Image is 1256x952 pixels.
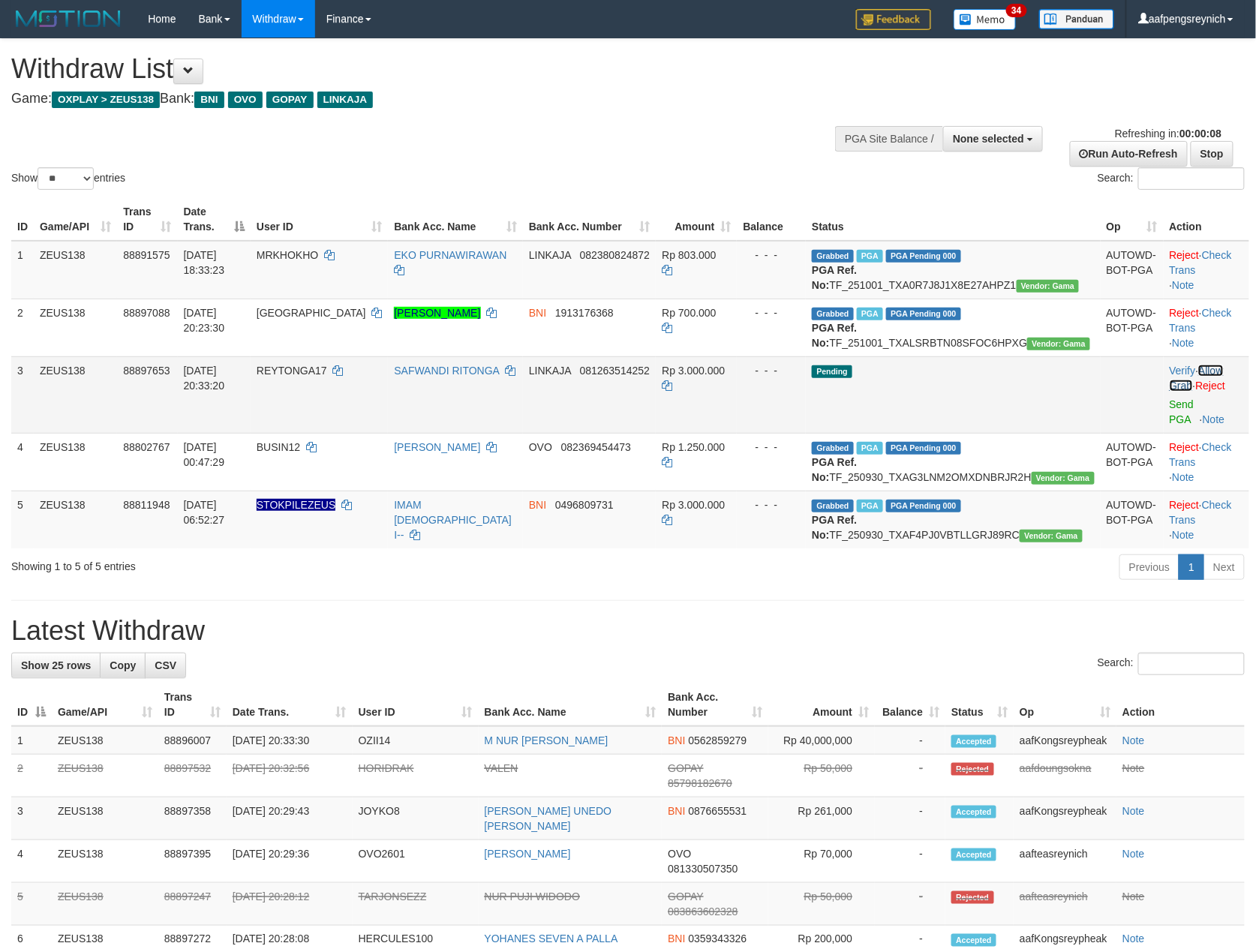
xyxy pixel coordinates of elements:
a: Show 25 rows [11,653,101,678]
a: Stop [1191,141,1233,167]
a: [PERSON_NAME] [485,848,571,860]
span: Copy 1913176368 to clipboard [555,307,614,319]
span: 88897088 [123,307,170,319]
td: Rp 40,000,000 [768,726,875,755]
td: · · [1164,433,1249,491]
td: aafteasreynich [1014,883,1116,926]
h4: Game: Bank: [11,92,822,107]
span: Rejected [951,763,993,776]
th: Action [1116,683,1245,726]
span: Copy 082369454473 to clipboard [561,441,631,453]
a: Allow Grab [1170,365,1224,392]
a: IMAM [DEMOGRAPHIC_DATA] I-- [394,499,512,541]
a: Note [1203,413,1225,425]
td: 5 [11,491,34,548]
a: Note [1122,762,1145,774]
th: Bank Acc. Number: activate to sort column ascending [662,683,768,726]
input: Search: [1138,167,1245,190]
span: Rp 3.000.000 [662,365,725,377]
span: PGA Pending [886,250,961,263]
a: Check Trans [1170,249,1232,276]
span: CSV [155,659,176,671]
span: 88897653 [123,365,170,377]
span: [DATE] 18:33:23 [184,249,225,276]
span: OVO [228,92,263,108]
th: Bank Acc. Name: activate to sort column ascending [388,198,523,241]
a: Note [1172,279,1194,291]
div: - - - [743,497,800,512]
span: Accepted [951,806,996,818]
td: ZEUS138 [34,433,117,491]
td: · · [1164,356,1249,433]
a: Reject [1170,499,1200,511]
span: Grabbed [812,500,854,512]
td: [DATE] 20:28:12 [227,883,353,926]
td: aafKongsreypheak [1014,797,1116,840]
td: 88896007 [158,726,227,755]
a: SAFWANDI RITONGA [394,365,499,377]
span: Marked by aafsreyleap [857,500,883,512]
span: Vendor URL: https://trx31.1velocity.biz [1027,338,1090,350]
td: - [875,755,945,797]
span: [DATE] 20:33:20 [184,365,225,392]
td: [DATE] 20:29:36 [227,840,353,883]
th: Op: activate to sort column ascending [1014,683,1116,726]
td: - [875,883,945,926]
div: Showing 1 to 5 of 5 entries [11,553,512,574]
td: HORIDRAK [353,755,479,797]
img: MOTION_logo.png [11,8,125,30]
b: PGA Ref. No: [812,322,857,349]
a: Note [1122,890,1145,902]
span: LINKAJA [529,249,571,261]
a: EKO PURNAWIRAWAN [394,249,506,261]
a: Reject [1170,249,1200,261]
a: Note [1172,471,1194,483]
td: - [875,840,945,883]
td: AUTOWD-BOT-PGA [1101,241,1164,299]
td: 1 [11,241,34,299]
td: TF_251001_TXALSRBTN08SFOC6HPXG [806,299,1100,356]
td: 3 [11,356,34,433]
span: BNI [668,734,685,746]
td: JOYKO8 [353,797,479,840]
td: aafdoungsokna [1014,755,1116,797]
td: AUTOWD-BOT-PGA [1101,299,1164,356]
th: Status: activate to sort column ascending [945,683,1014,726]
td: Rp 261,000 [768,797,875,840]
th: Date Trans.: activate to sort column descending [178,198,251,241]
span: Copy 081263514252 to clipboard [580,365,650,377]
a: Next [1203,554,1245,580]
span: PGA Pending [886,308,961,320]
span: LINKAJA [317,92,374,108]
span: Copy 85798182670 to clipboard [668,777,732,789]
span: Refreshing in: [1115,128,1221,140]
td: [DATE] 20:32:56 [227,755,353,797]
img: Feedback.jpg [856,9,931,30]
td: [DATE] 20:33:30 [227,726,353,755]
span: Copy 0496809731 to clipboard [555,499,614,511]
span: Vendor URL: https://trx31.1velocity.biz [1032,472,1095,485]
span: Accepted [951,735,996,748]
span: Copy 0562859279 to clipboard [689,734,747,746]
td: aafKongsreypheak [1014,726,1116,755]
td: ZEUS138 [52,797,158,840]
div: - - - [743,363,800,378]
td: OVO2601 [353,840,479,883]
span: [GEOGRAPHIC_DATA] [257,307,366,319]
span: Copy 081330507350 to clipboard [668,863,738,875]
a: [PERSON_NAME] [394,307,480,319]
th: ID: activate to sort column descending [11,683,52,726]
div: PGA Site Balance / [835,126,943,152]
span: 88802767 [123,441,170,453]
td: 88897247 [158,883,227,926]
a: Reject [1196,380,1226,392]
span: Marked by aafsreyleap [857,442,883,455]
th: Date Trans.: activate to sort column ascending [227,683,353,726]
img: Button%20Memo.svg [954,9,1017,30]
span: Rp 3.000.000 [662,499,725,511]
td: Rp 50,000 [768,883,875,926]
span: Vendor URL: https://trx31.1velocity.biz [1017,280,1080,293]
span: OVO [529,441,552,453]
label: Show entries [11,167,125,190]
td: 5 [11,883,52,926]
